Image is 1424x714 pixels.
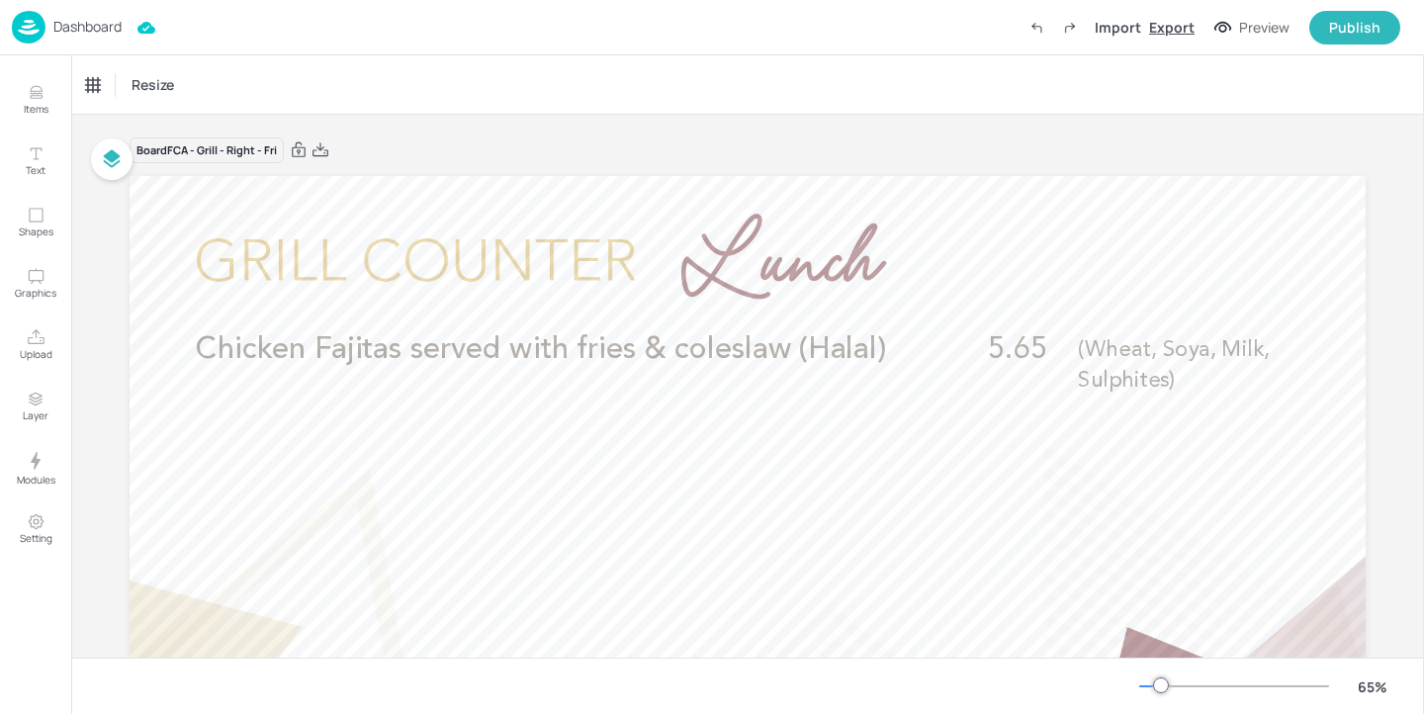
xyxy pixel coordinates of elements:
[128,74,178,95] span: Resize
[53,20,122,34] p: Dashboard
[1309,11,1400,45] button: Publish
[12,11,45,44] img: logo-86c26b7e.jpg
[1078,339,1270,392] span: (Wheat, Soya, Milk, Sulphites)
[1349,676,1396,697] div: 65 %
[196,335,885,366] span: Chicken Fajitas served with fries & coleslaw (Halal)
[1329,17,1380,39] div: Publish
[988,335,1047,366] span: 5.65
[1095,17,1141,38] div: Import
[130,137,284,164] div: Board FCA - Grill - Right - Fri
[1202,13,1301,43] button: Preview
[1239,17,1290,39] div: Preview
[1053,11,1087,45] label: Redo (Ctrl + Y)
[1020,11,1053,45] label: Undo (Ctrl + Z)
[1149,17,1195,38] div: Export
